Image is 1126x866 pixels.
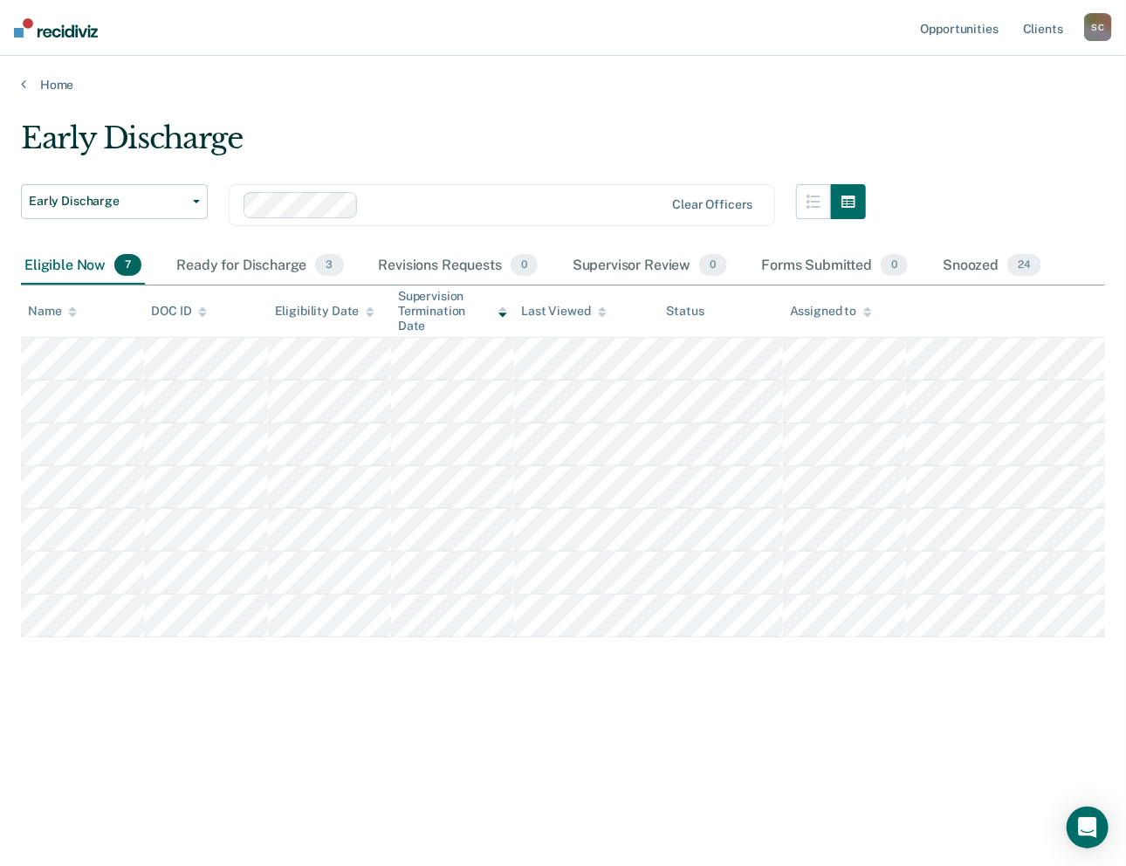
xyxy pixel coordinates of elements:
span: 24 [1007,254,1041,277]
div: Clear officers [672,197,752,212]
img: Recidiviz [14,18,98,38]
button: Early Discharge [21,184,208,219]
div: Forms Submitted0 [759,247,912,285]
span: 0 [881,254,908,277]
div: DOC ID [151,304,207,319]
span: 3 [315,254,343,277]
span: Early Discharge [29,194,186,209]
div: Last Viewed [521,304,606,319]
div: Eligibility Date [275,304,375,319]
button: SC [1084,13,1112,41]
span: 7 [114,254,141,277]
div: Open Intercom Messenger [1067,807,1109,849]
div: Supervision Termination Date [398,289,507,333]
div: Snoozed24 [939,247,1045,285]
div: Revisions Requests0 [375,247,541,285]
div: Early Discharge [21,120,866,170]
div: Assigned to [790,304,872,319]
div: Name [28,304,77,319]
div: Status [666,304,704,319]
span: 0 [511,254,538,277]
div: Eligible Now7 [21,247,145,285]
div: Supervisor Review0 [569,247,731,285]
a: Home [21,77,1105,93]
div: S C [1084,13,1112,41]
span: 0 [699,254,726,277]
div: Ready for Discharge3 [173,247,347,285]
